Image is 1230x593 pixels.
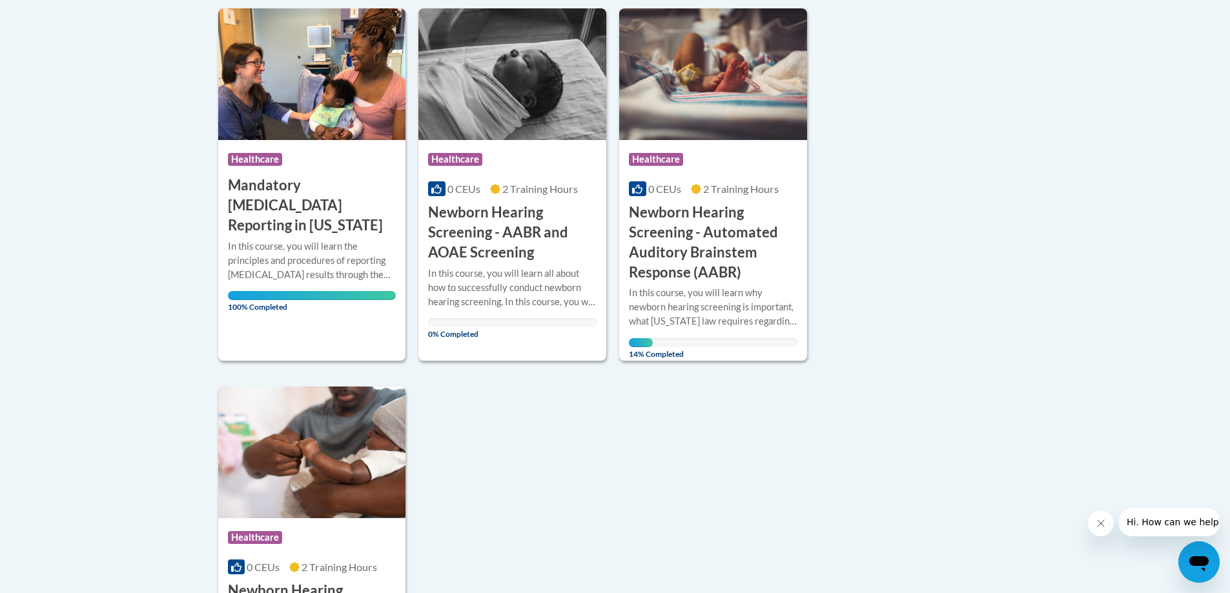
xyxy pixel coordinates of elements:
[1119,508,1220,536] iframe: Message from company
[418,8,606,140] img: Course Logo
[1088,510,1114,536] iframe: Close message
[228,291,396,300] div: Your progress
[629,338,653,347] div: Your progress
[228,531,282,544] span: Healthcare
[218,387,406,518] img: Course Logo
[619,8,807,140] img: Course Logo
[629,286,797,328] div: In this course, you will learn why newborn hearing screening is important, what [US_STATE] law re...
[502,183,578,195] span: 2 Training Hours
[648,183,681,195] span: 0 CEUs
[703,183,779,195] span: 2 Training Hours
[228,153,282,166] span: Healthcare
[228,239,396,282] div: In this course, you will learn the principles and procedures of reporting [MEDICAL_DATA] results ...
[428,153,482,166] span: Healthcare
[247,561,280,573] span: 0 CEUs
[418,8,606,361] a: Course LogoHealthcare0 CEUs2 Training Hours Newborn Hearing Screening - AABR and AOAE ScreeningIn...
[228,291,396,312] span: 100% Completed
[428,203,597,262] h3: Newborn Hearing Screening - AABR and AOAE Screening
[228,176,396,235] h3: Mandatory [MEDICAL_DATA] Reporting in [US_STATE]
[629,153,683,166] span: Healthcare
[629,338,653,359] span: 14% Completed
[302,561,377,573] span: 2 Training Hours
[428,266,597,309] div: In this course, you will learn all about how to successfully conduct newborn hearing screening. I...
[629,203,797,282] h3: Newborn Hearing Screening - Automated Auditory Brainstem Response (AABR)
[1178,541,1220,583] iframe: Button to launch messaging window
[447,183,480,195] span: 0 CEUs
[218,8,406,140] img: Course Logo
[619,8,807,361] a: Course LogoHealthcare0 CEUs2 Training Hours Newborn Hearing Screening - Automated Auditory Brains...
[218,8,406,361] a: Course LogoHealthcare Mandatory [MEDICAL_DATA] Reporting in [US_STATE]In this course, you will le...
[8,9,105,19] span: Hi. How can we help?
